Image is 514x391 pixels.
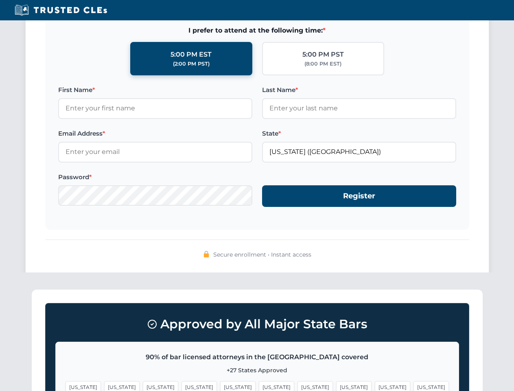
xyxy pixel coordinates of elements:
[262,129,456,138] label: State
[58,129,252,138] label: Email Address
[302,49,344,60] div: 5:00 PM PST
[58,85,252,95] label: First Name
[262,98,456,119] input: Enter your last name
[58,98,252,119] input: Enter your first name
[66,366,449,375] p: +27 States Approved
[262,185,456,207] button: Register
[262,85,456,95] label: Last Name
[262,142,456,162] input: Florida (FL)
[304,60,341,68] div: (8:00 PM EST)
[66,352,449,362] p: 90% of bar licensed attorneys in the [GEOGRAPHIC_DATA] covered
[58,172,252,182] label: Password
[213,250,311,259] span: Secure enrollment • Instant access
[58,25,456,36] span: I prefer to attend at the following time:
[173,60,210,68] div: (2:00 PM PST)
[58,142,252,162] input: Enter your email
[55,313,459,335] h3: Approved by All Major State Bars
[203,251,210,257] img: 🔒
[171,49,212,60] div: 5:00 PM EST
[12,4,109,16] img: Trusted CLEs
